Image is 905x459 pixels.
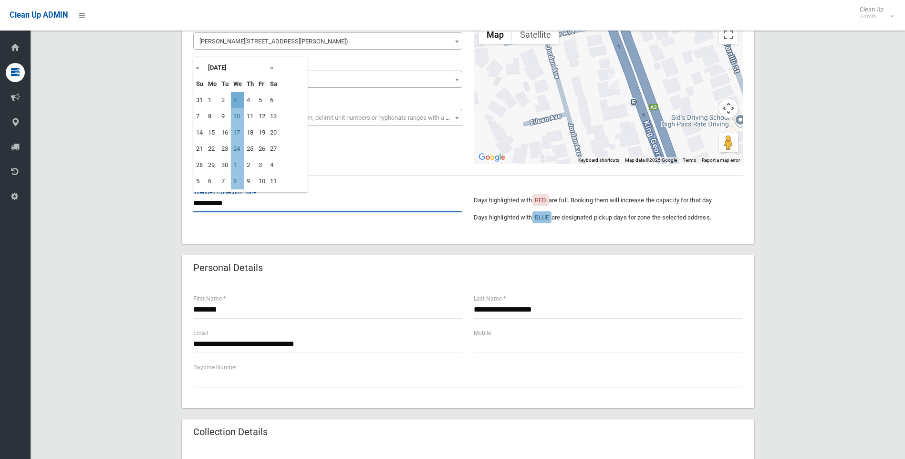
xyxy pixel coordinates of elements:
[683,157,696,163] a: Terms
[199,114,466,121] span: Select the unit number from the dropdown, delimit unit numbers or hyphenate ranges with a comma
[231,108,244,125] td: 10
[231,157,244,173] td: 1
[476,151,508,164] a: Open this area in Google Maps (opens a new window)
[268,141,280,157] td: 27
[219,92,231,108] td: 2
[206,108,219,125] td: 8
[474,212,743,223] p: Days highlighted with are designated pickup days for zone the selected address.
[268,108,280,125] td: 13
[194,157,206,173] td: 28
[535,197,546,204] span: RED
[206,92,219,108] td: 1
[268,92,280,108] td: 6
[256,157,268,173] td: 3
[206,125,219,141] td: 15
[855,6,893,20] span: Clean Up
[256,125,268,141] td: 19
[244,125,256,141] td: 18
[476,151,508,164] img: Google
[244,157,256,173] td: 2
[256,108,268,125] td: 12
[256,92,268,108] td: 5
[860,13,884,20] small: Admin
[256,141,268,157] td: 26
[196,35,460,48] span: King Georges Road (BEVERLY HILLS 2209)
[196,73,460,86] span: 377
[256,76,268,92] th: Fr
[268,60,280,76] th: »
[625,157,677,163] span: Map data ©2025 Google
[702,157,740,163] a: Report a map error
[206,157,219,173] td: 29
[268,76,280,92] th: Sa
[231,125,244,141] td: 17
[194,92,206,108] td: 31
[194,76,206,92] th: Su
[194,60,206,76] th: «
[219,141,231,157] td: 23
[193,32,462,50] span: King Georges Road (BEVERLY HILLS 2209)
[244,92,256,108] td: 4
[608,73,619,89] div: 377 King Georges Road, BEVERLY HILLS NSW 2209
[512,25,559,44] button: Show satellite imagery
[578,157,619,164] button: Keyboard shortcuts
[219,108,231,125] td: 9
[719,25,738,44] button: Toggle fullscreen view
[194,108,206,125] td: 7
[268,157,280,173] td: 4
[244,76,256,92] th: Th
[231,141,244,157] td: 24
[206,173,219,189] td: 6
[479,25,512,44] button: Show street map
[194,141,206,157] td: 21
[268,173,280,189] td: 11
[219,173,231,189] td: 7
[231,92,244,108] td: 3
[219,157,231,173] td: 30
[206,141,219,157] td: 22
[182,259,274,277] header: Personal Details
[244,108,256,125] td: 11
[244,141,256,157] td: 25
[206,76,219,92] th: Mo
[193,71,462,88] span: 377
[474,195,743,206] p: Days highlighted with are full. Booking them will increase the capacity for that day.
[10,10,68,20] span: Clean Up ADMIN
[231,76,244,92] th: We
[244,173,256,189] td: 9
[194,125,206,141] td: 14
[194,173,206,189] td: 5
[719,133,738,152] button: Drag Pegman onto the map to open Street View
[535,214,549,221] span: BLUE
[231,173,244,189] td: 8
[219,125,231,141] td: 16
[268,125,280,141] td: 20
[182,423,279,441] header: Collection Details
[256,173,268,189] td: 10
[206,60,268,76] th: [DATE]
[719,99,738,118] button: Map camera controls
[219,76,231,92] th: Tu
